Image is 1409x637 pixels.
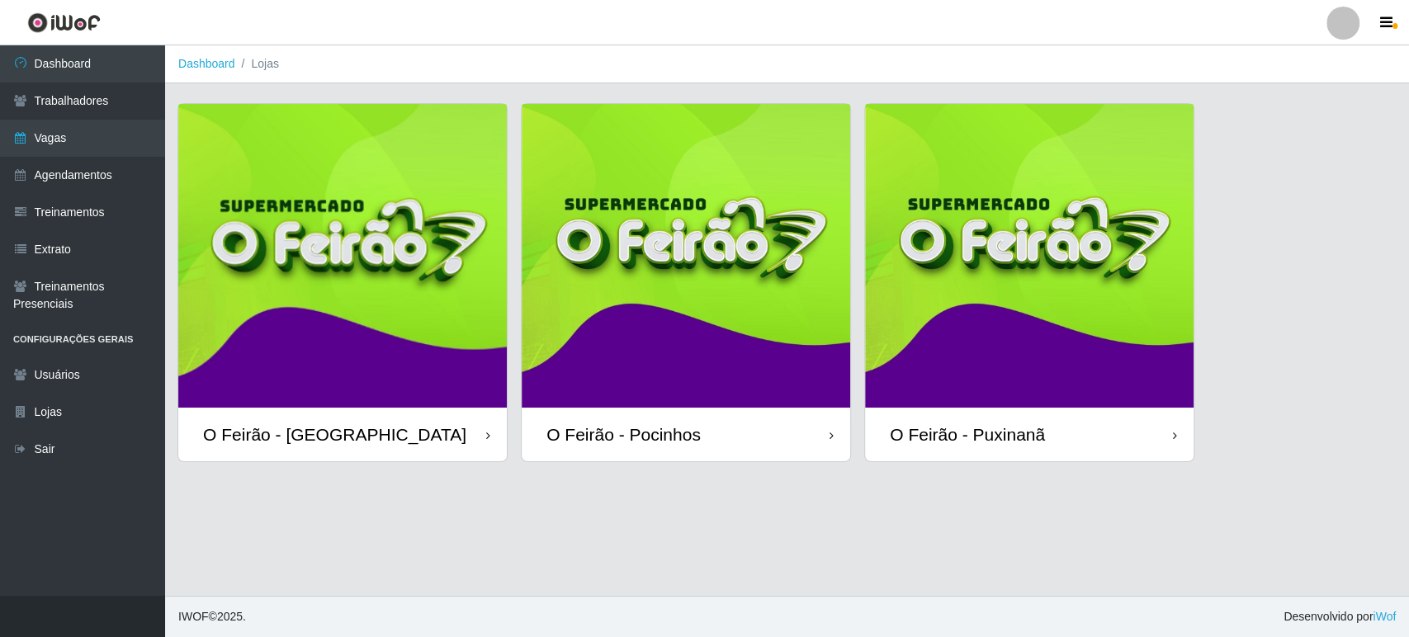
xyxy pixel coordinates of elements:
img: cardImg [865,104,1194,408]
img: CoreUI Logo [27,12,101,33]
li: Lojas [235,55,279,73]
span: IWOF [178,610,209,623]
div: O Feirão - Puxinanã [890,424,1045,445]
div: O Feirão - Pocinhos [546,424,701,445]
span: Desenvolvido por [1284,608,1396,625]
a: iWof [1373,610,1396,623]
a: Dashboard [178,57,235,70]
div: O Feirão - [GEOGRAPHIC_DATA] [203,424,466,445]
img: cardImg [178,104,507,408]
a: O Feirão - Pocinhos [522,104,850,461]
img: cardImg [522,104,850,408]
a: O Feirão - Puxinanã [865,104,1194,461]
span: © 2025 . [178,608,246,625]
nav: breadcrumb [165,45,1409,83]
a: O Feirão - [GEOGRAPHIC_DATA] [178,104,507,461]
